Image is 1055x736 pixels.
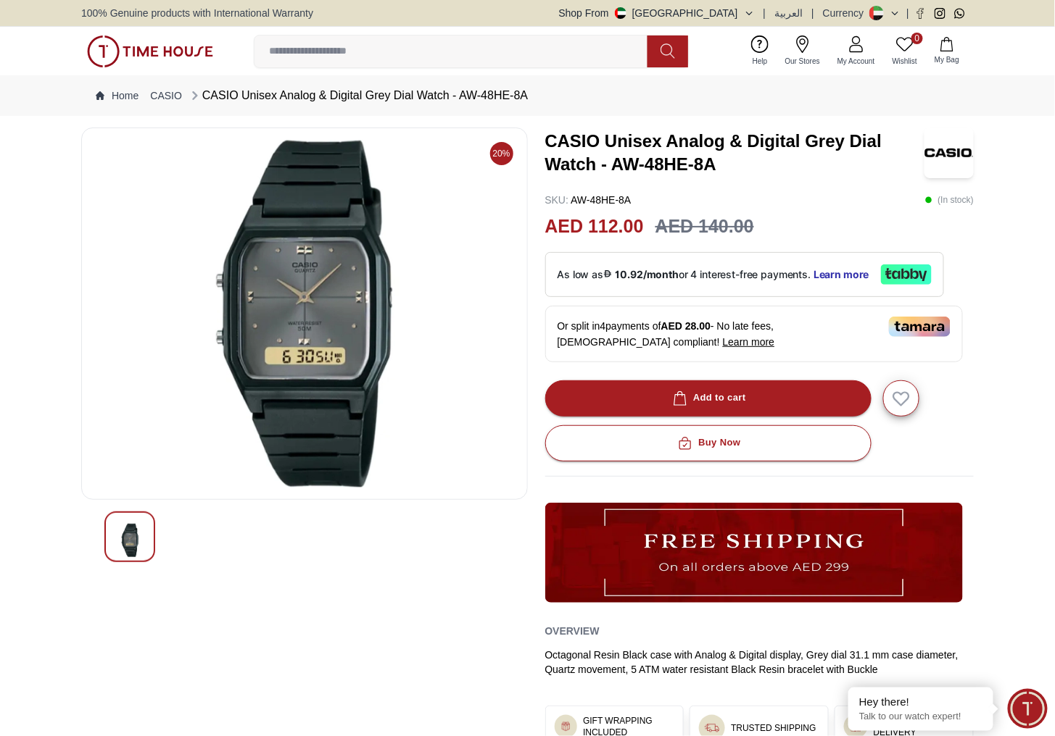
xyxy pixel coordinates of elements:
span: | [811,6,814,20]
h2: AED 112.00 [545,213,644,241]
img: CASIO Unisex Analog & Digital Grey Dial Watch - AW-48HE-8A [94,140,516,488]
a: Home [96,88,138,103]
span: | [906,6,909,20]
button: My Bag [926,34,968,68]
div: CASIO Unisex Analog & Digital Grey Dial Watch - AW-48HE-8A [188,87,528,104]
div: Octagonal Resin Black case with Analog & Digital display, Grey dial 31.1 mm case diameter, Quartz... [545,648,975,677]
button: Buy Now [545,425,872,461]
img: ... [545,503,963,603]
button: العربية [774,6,803,20]
span: 20% [490,142,513,165]
nav: Breadcrumb [81,75,974,116]
div: Currency [823,6,870,20]
span: AED 28.00 [661,320,711,332]
a: 0Wishlist [884,33,926,70]
img: ... [705,721,719,735]
a: Our Stores [777,33,829,70]
div: Hey there! [859,695,982,709]
a: Instagram [935,8,946,19]
span: | [764,6,766,20]
span: Our Stores [779,56,826,67]
button: Shop From[GEOGRAPHIC_DATA] [559,6,755,20]
span: Wishlist [887,56,923,67]
h2: Overview [545,620,600,642]
div: Chat Widget [1008,689,1048,729]
h3: AED 140.00 [655,213,754,241]
span: My Bag [929,54,965,65]
div: Or split in 4 payments of - No late fees, [DEMOGRAPHIC_DATA] compliant! [545,306,963,362]
span: Learn more [723,336,775,348]
span: My Account [832,56,881,67]
span: Help [747,56,774,67]
a: CASIO [150,88,182,103]
p: AW-48HE-8A [545,193,632,207]
button: Add to cart [545,380,872,417]
a: Help [744,33,777,70]
h3: TRUSTED SHIPPING [731,722,816,734]
div: Buy Now [675,435,740,451]
img: Tamara [889,317,951,337]
img: ... [87,35,213,67]
p: ( In stock ) [925,193,974,207]
p: Talk to our watch expert! [859,711,982,723]
img: CASIO Unisex Analog & Digital Grey Dial Watch - AW-48HE-8A [117,524,143,557]
div: Add to cart [670,390,746,406]
h3: CASIO Unisex Analog & Digital Grey Dial Watch - AW-48HE-8A [545,130,925,176]
img: ... [560,721,572,732]
span: SKU : [545,194,569,206]
img: United Arab Emirates [615,7,626,19]
span: 100% Genuine products with International Warranty [81,6,313,20]
a: Facebook [915,8,926,19]
span: 0 [911,33,923,44]
a: Whatsapp [954,8,965,19]
img: CASIO Unisex Analog & Digital Grey Dial Watch - AW-48HE-8A [924,127,974,178]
